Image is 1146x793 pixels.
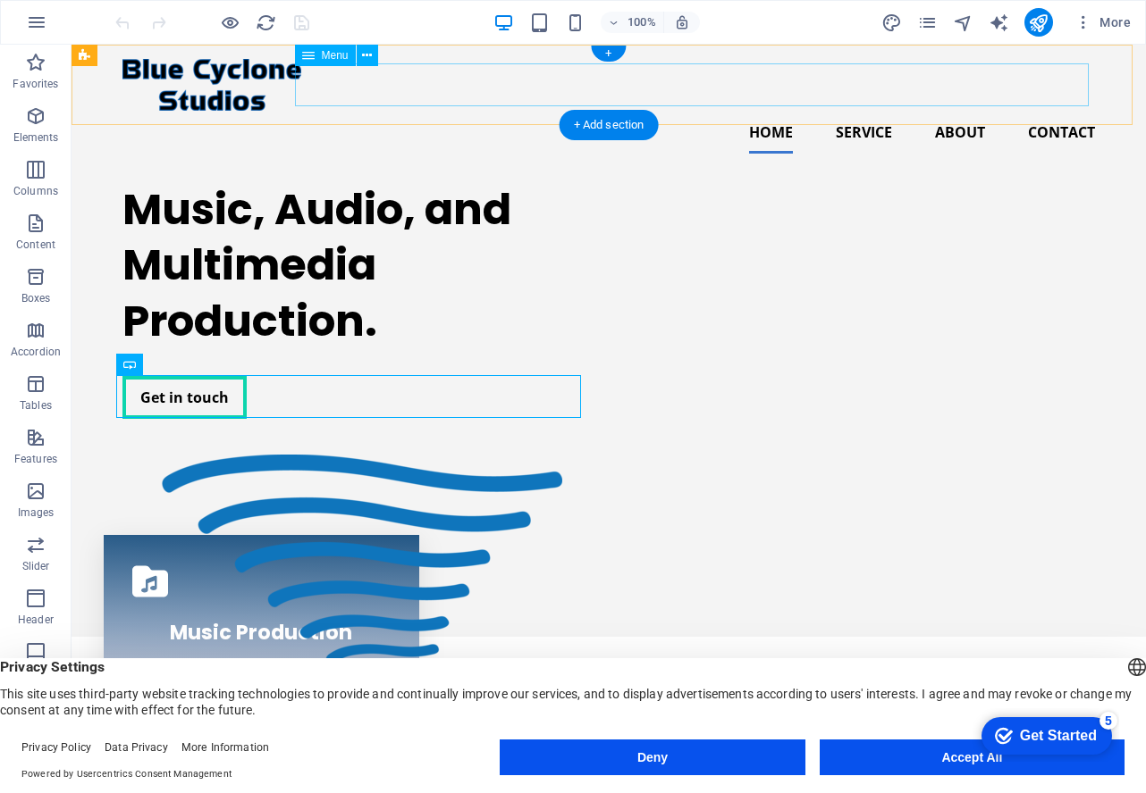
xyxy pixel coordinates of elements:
[18,505,55,520] p: Images
[219,12,240,33] button: Click here to leave preview mode and continue editing
[53,20,130,36] div: Get Started
[21,291,51,305] p: Boxes
[628,12,656,33] h6: 100%
[1028,13,1049,33] i: Publish
[953,13,973,33] i: Navigator
[14,452,57,466] p: Features
[13,184,58,198] p: Columns
[18,613,54,627] p: Header
[132,4,150,21] div: 5
[16,238,55,252] p: Content
[255,12,276,33] button: reload
[601,12,664,33] button: 100%
[989,13,1009,33] i: AI Writer
[20,398,52,413] p: Tables
[1067,8,1138,37] button: More
[674,14,690,30] i: On resize automatically adjust zoom level to fit chosen device.
[989,12,1010,33] button: text_generator
[11,345,61,359] p: Accordion
[22,559,50,573] p: Slider
[953,12,974,33] button: navigator
[560,110,659,140] div: + Add section
[1074,13,1131,31] span: More
[881,13,902,33] i: Design (Ctrl+Alt+Y)
[256,13,276,33] i: Reload page
[591,46,626,62] div: +
[881,12,903,33] button: design
[13,130,59,145] p: Elements
[13,77,58,91] p: Favorites
[917,12,939,33] button: pages
[14,9,145,46] div: Get Started 5 items remaining, 0% complete
[917,13,938,33] i: Pages (Ctrl+Alt+S)
[1024,8,1053,37] button: publish
[322,50,349,61] span: Menu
